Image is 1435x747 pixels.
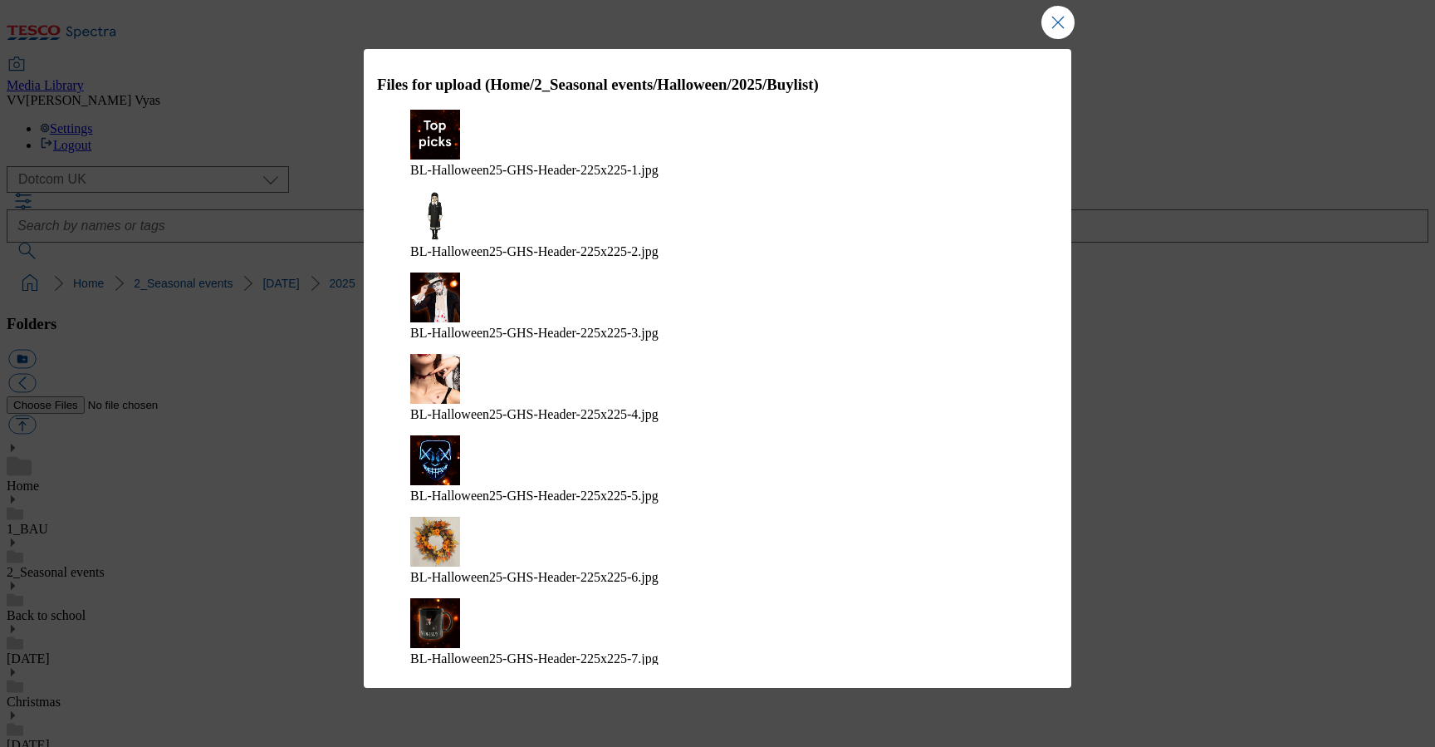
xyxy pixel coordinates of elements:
img: preview [410,354,460,404]
figcaption: BL-Halloween25-GHS-Header-225x225-5.jpg [410,489,1025,504]
img: preview [410,110,460,160]
img: preview [410,598,460,648]
img: preview [410,273,460,322]
img: preview [410,191,460,241]
img: preview [410,435,460,485]
figcaption: BL-Halloween25-GHS-Header-225x225-2.jpg [410,244,1025,259]
figcaption: BL-Halloween25-GHS-Header-225x225-4.jpg [410,407,1025,422]
figcaption: BL-Halloween25-GHS-Header-225x225-3.jpg [410,326,1025,341]
h3: Files for upload (Home/2_Seasonal events/Halloween/2025/Buylist) [377,76,1058,94]
img: preview [410,517,460,567]
figcaption: BL-Halloween25-GHS-Header-225x225-7.jpg [410,651,1025,666]
figcaption: BL-Halloween25-GHS-Header-225x225-6.jpg [410,570,1025,585]
button: Close Modal [1041,6,1075,39]
figcaption: BL-Halloween25-GHS-Header-225x225-1.jpg [410,163,1025,178]
div: Modal [364,49,1071,688]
